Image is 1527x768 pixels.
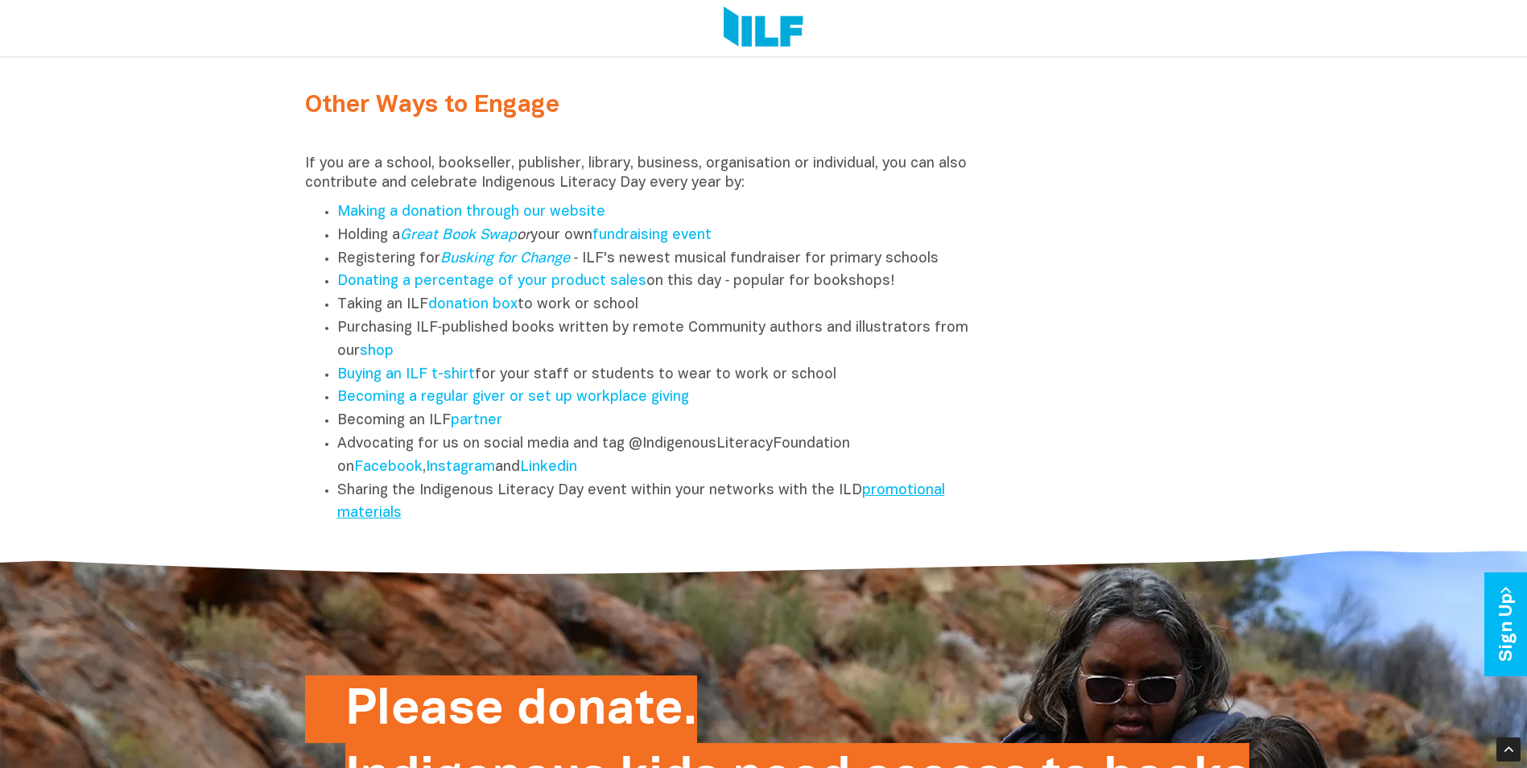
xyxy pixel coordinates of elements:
[440,252,570,266] a: Busking for Change
[337,317,988,364] li: Purchasing ILF‑published books written by remote Community authors and illustrators from our
[337,433,988,480] li: Advocating for us on social media and tag @IndigenousLiteracyFoundation on , and
[1496,737,1521,762] div: Scroll Back to Top
[337,368,475,382] a: Buying an ILF t-shirt
[451,414,502,427] a: partner
[337,480,988,526] li: Sharing the Indigenous Literacy Day event within your networks with the ILD
[337,364,988,387] li: for your staff or students to wear to work or school
[360,345,394,358] a: shop
[592,229,712,242] a: fundraising event
[724,6,803,50] img: Logo
[354,460,423,474] a: Facebook
[337,248,988,271] li: Registering for ‑ ILF's newest musical fundraiser for primary schools
[337,225,988,248] li: Holding a your own
[337,270,988,294] li: on this day ‑ popular for bookshops!
[305,155,988,193] p: If you are a school, bookseller, publisher, library, business, organisation or individual, you ca...
[426,460,495,474] a: Instagram
[337,275,646,288] a: Donating a percentage of your product sales
[400,229,517,242] a: Great Book Swap
[337,390,689,404] a: Becoming a regular giver or set up workplace giving
[520,460,577,474] a: Linkedin
[337,294,988,317] li: Taking an ILF to work or school
[305,93,988,119] h2: Other Ways to Engage
[337,205,605,219] a: Making a donation through our website
[337,410,988,433] li: Becoming an ILF
[400,229,530,242] em: or
[428,298,518,312] a: donation box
